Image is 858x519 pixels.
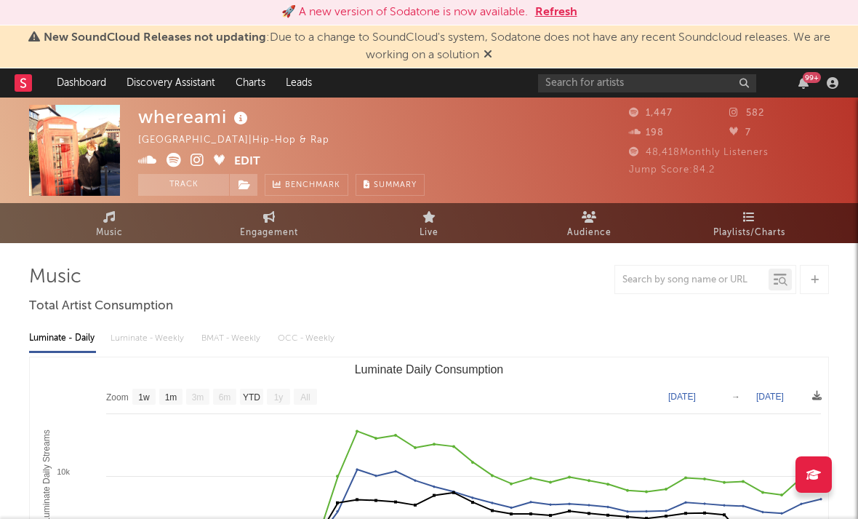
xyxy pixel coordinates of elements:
[756,392,784,402] text: [DATE]
[57,467,70,476] text: 10k
[729,128,751,138] span: 7
[803,72,821,83] div: 99 +
[44,32,266,44] span: New SoundCloud Releases not updating
[29,203,189,243] a: Music
[243,392,260,403] text: YTD
[240,224,298,242] span: Engagement
[96,224,123,242] span: Music
[731,392,740,402] text: →
[713,224,785,242] span: Playlists/Charts
[116,68,225,98] a: Discovery Assistant
[356,174,425,196] button: Summary
[165,392,177,403] text: 1m
[225,68,276,98] a: Charts
[138,105,252,129] div: whereami
[629,108,673,118] span: 1,447
[668,392,696,402] text: [DATE]
[138,174,229,196] button: Track
[729,108,764,118] span: 582
[300,392,310,403] text: All
[355,363,504,376] text: Luminate Daily Consumption
[265,174,348,196] a: Benchmark
[189,203,349,243] a: Engagement
[276,68,322,98] a: Leads
[274,392,284,403] text: 1y
[629,165,715,175] span: Jump Score: 84.2
[234,153,260,171] button: Edit
[138,132,346,149] div: [GEOGRAPHIC_DATA] | Hip-hop & Rap
[281,4,528,21] div: 🚀 A new version of Sodatone is now available.
[349,203,509,243] a: Live
[798,77,809,89] button: 99+
[484,49,492,61] span: Dismiss
[509,203,669,243] a: Audience
[669,203,829,243] a: Playlists/Charts
[567,224,612,242] span: Audience
[47,68,116,98] a: Dashboard
[538,74,756,92] input: Search for artists
[629,128,664,138] span: 198
[285,177,340,194] span: Benchmark
[138,392,150,403] text: 1w
[629,148,769,157] span: 48,418 Monthly Listeners
[44,32,830,61] span: : Due to a change to SoundCloud's system, Sodatone does not have any recent Soundcloud releases. ...
[106,392,129,403] text: Zoom
[29,326,96,351] div: Luminate - Daily
[219,392,231,403] text: 6m
[615,274,769,286] input: Search by song name or URL
[374,181,417,189] span: Summary
[29,298,173,315] span: Total Artist Consumption
[192,392,204,403] text: 3m
[420,224,438,242] span: Live
[535,4,577,21] button: Refresh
